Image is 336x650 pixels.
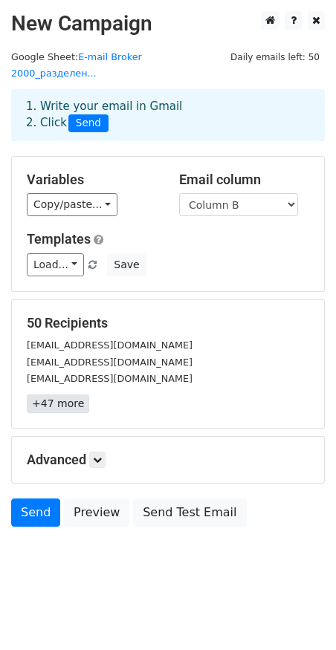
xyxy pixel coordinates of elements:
iframe: Chat Widget [262,579,336,650]
h5: Variables [27,172,157,188]
a: +47 more [27,394,89,413]
h5: Advanced [27,452,309,468]
h5: Email column [179,172,309,188]
small: [EMAIL_ADDRESS][DOMAIN_NAME] [27,357,193,368]
h2: New Campaign [11,11,325,36]
a: Send Test Email [133,498,246,527]
a: Copy/paste... [27,193,117,216]
a: Load... [27,253,84,276]
a: E-mail Broker 2000_разделен... [11,51,142,79]
h5: 50 Recipients [27,315,309,331]
small: Google Sheet: [11,51,142,79]
span: Daily emails left: 50 [225,49,325,65]
button: Save [107,253,146,276]
a: Preview [64,498,129,527]
a: Send [11,498,60,527]
a: Templates [27,231,91,247]
span: Send [68,114,109,132]
small: [EMAIL_ADDRESS][DOMAIN_NAME] [27,339,193,351]
div: 1. Write your email in Gmail 2. Click [15,98,321,132]
small: [EMAIL_ADDRESS][DOMAIN_NAME] [27,373,193,384]
a: Daily emails left: 50 [225,51,325,62]
div: Виджет чата [262,579,336,650]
